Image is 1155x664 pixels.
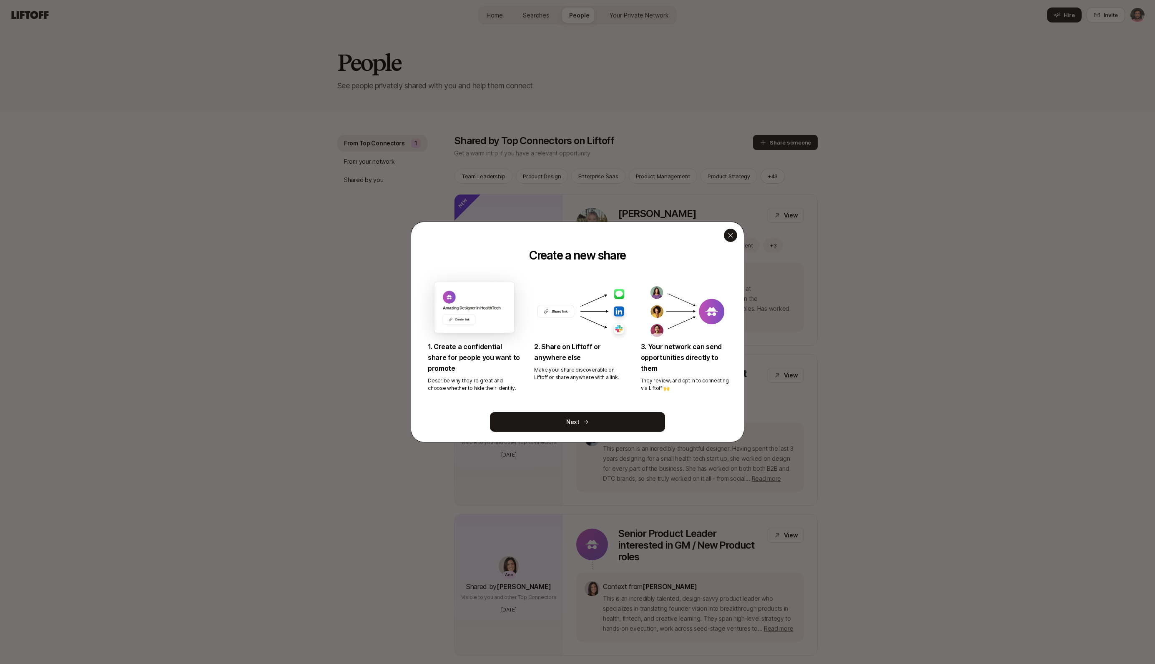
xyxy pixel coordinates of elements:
[428,377,521,392] p: Describe why they're great and choose whether to hide their identity.
[529,249,626,262] p: Create a new share
[641,282,734,341] img: candidate share explainer 2
[490,412,665,432] button: Next
[428,341,521,374] p: 1. Create a confidential share for people you want to promote
[534,366,627,381] p: Make your share discoverable on Liftoff or share anywhere with a link.
[534,341,627,363] p: 2. Share on Liftoff or anywhere else
[641,341,734,374] p: 3. Your network can send opportunities directly to them
[534,282,627,341] img: candidate share explainer 1
[641,377,734,392] p: They review, and opt in to connecting via Liftoff 🙌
